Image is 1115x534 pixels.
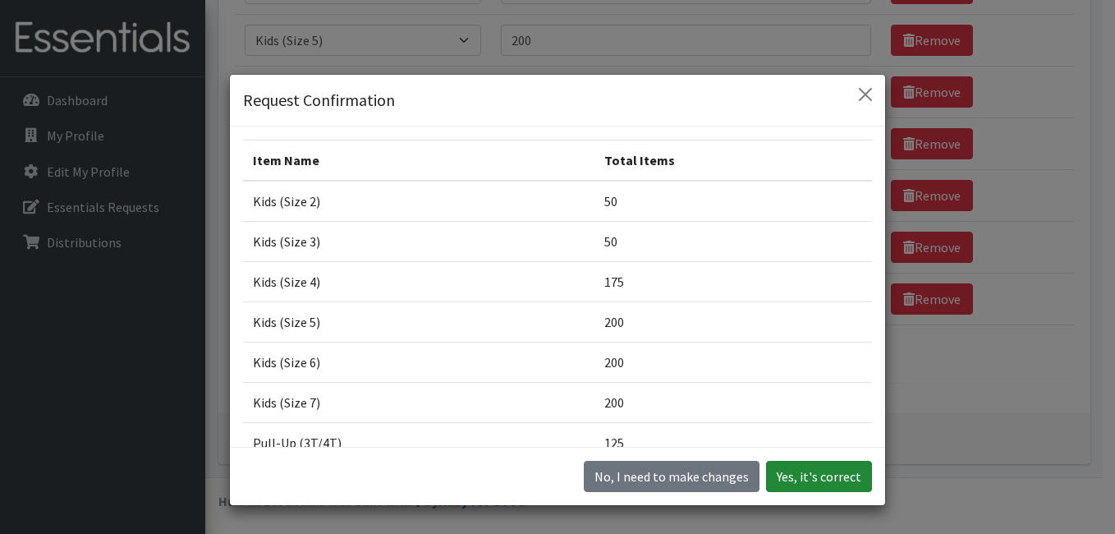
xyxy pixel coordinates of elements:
td: 200 [594,343,872,383]
td: 50 [594,181,872,222]
td: Kids (Size 4) [243,262,594,302]
h5: Request Confirmation [243,88,395,113]
td: 200 [594,302,872,343]
td: Kids (Size 5) [243,302,594,343]
button: Close [852,81,879,108]
th: Total Items [594,140,872,182]
th: Item Name [243,140,594,182]
button: No I need to make changes [584,461,759,492]
td: Kids (Size 2) [243,181,594,222]
td: 200 [594,383,872,423]
button: Yes, it's correct [766,461,872,492]
td: 50 [594,222,872,262]
td: Pull-Up (3T/4T) [243,423,594,463]
td: Kids (Size 3) [243,222,594,262]
td: Kids (Size 7) [243,383,594,423]
td: 125 [594,423,872,463]
td: Kids (Size 6) [243,343,594,383]
td: 175 [594,262,872,302]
